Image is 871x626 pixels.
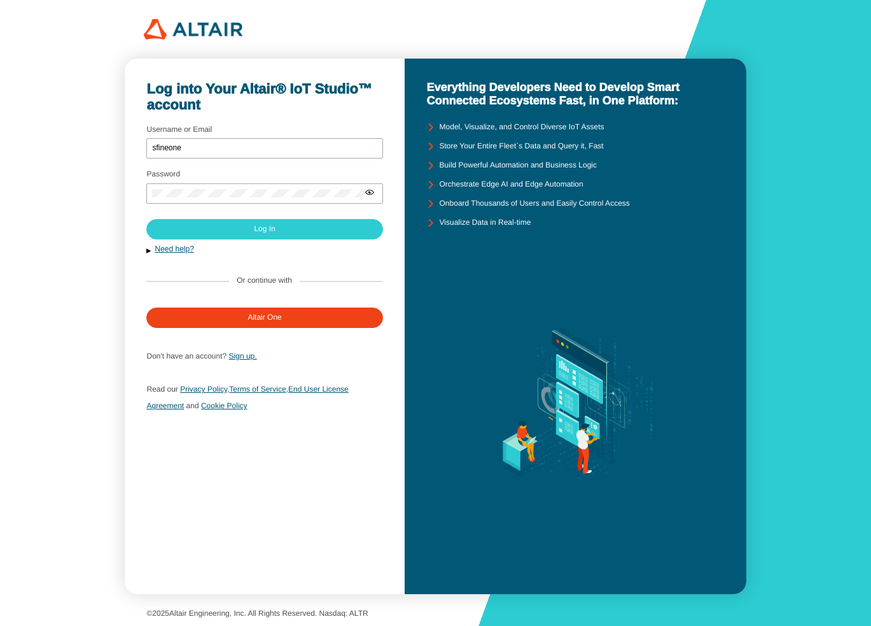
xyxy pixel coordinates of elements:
span: 2025 [152,609,169,618]
img: background.svg [478,232,672,572]
unity-typography: Store Your Entire Fleet`s Data and Query it, Fast [440,142,604,151]
unity-typography: Everything Developers Need to Develop Smart Connected Ecosystems Fast, in One Platform: [427,81,725,107]
label: Or continue with [237,276,292,285]
span: Read our [146,385,178,394]
a: End User License Agreement [146,385,348,410]
a: Privacy Policy [180,385,227,394]
span: Don't have an account? [146,352,226,360]
a: Need help? [155,245,193,253]
unity-typography: Visualize Data in Real-time [440,218,531,227]
a: Cookie Policy [201,401,247,410]
a: Sign up. [229,352,257,360]
button: Need help? [146,245,382,255]
unity-typography: Onboard Thousands of Users and Easily Control Access [440,199,630,208]
label: Username or Email [146,125,212,134]
unity-typography: Orchestrate Edge AI and Edge Automation [440,180,583,189]
unity-typography: Model, Visualize, and Control Diverse IoT Assets [440,123,604,132]
p: , , [146,381,382,414]
span: and [186,401,199,410]
unity-typography: Build Powerful Automation and Business Logic [440,161,597,170]
unity-typography: Log into Your Altair® IoT Studio™ account [146,81,382,113]
img: 320px-Altair_logo.png [144,19,242,39]
p: © Altair Engineering, Inc. All Rights Reserved. Nasdaq: ALTR [146,609,724,618]
label: Password [146,169,180,178]
a: Terms of Service [229,385,286,394]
